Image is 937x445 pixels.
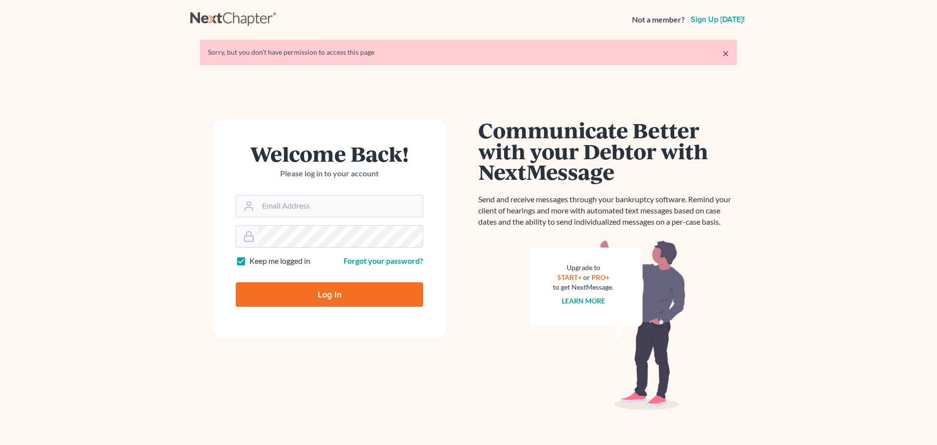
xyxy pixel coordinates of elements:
div: to get NextMessage. [553,282,613,292]
a: × [722,47,729,59]
input: Log In [236,282,423,307]
a: START+ [557,273,582,281]
img: nextmessage_bg-59042aed3d76b12b5cd301f8e5b87938c9018125f34e5fa2b7a6b67550977c72.svg [530,239,686,410]
h1: Communicate Better with your Debtor with NextMessage [478,120,737,182]
p: Send and receive messages through your bankruptcy software. Remind your client of hearings and mo... [478,194,737,228]
a: Learn more [562,297,605,305]
strong: Not a member? [632,14,685,25]
a: Sign up [DATE]! [689,16,747,23]
h1: Welcome Back! [236,143,423,164]
label: Keep me logged in [249,255,310,267]
a: Forgot your password? [344,256,423,265]
input: Email Address [258,195,423,217]
div: Upgrade to [553,263,613,273]
p: Please log in to your account [236,168,423,179]
div: Sorry, but you don't have permission to access this page [208,47,729,57]
a: PRO+ [591,273,610,281]
span: or [583,273,590,281]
